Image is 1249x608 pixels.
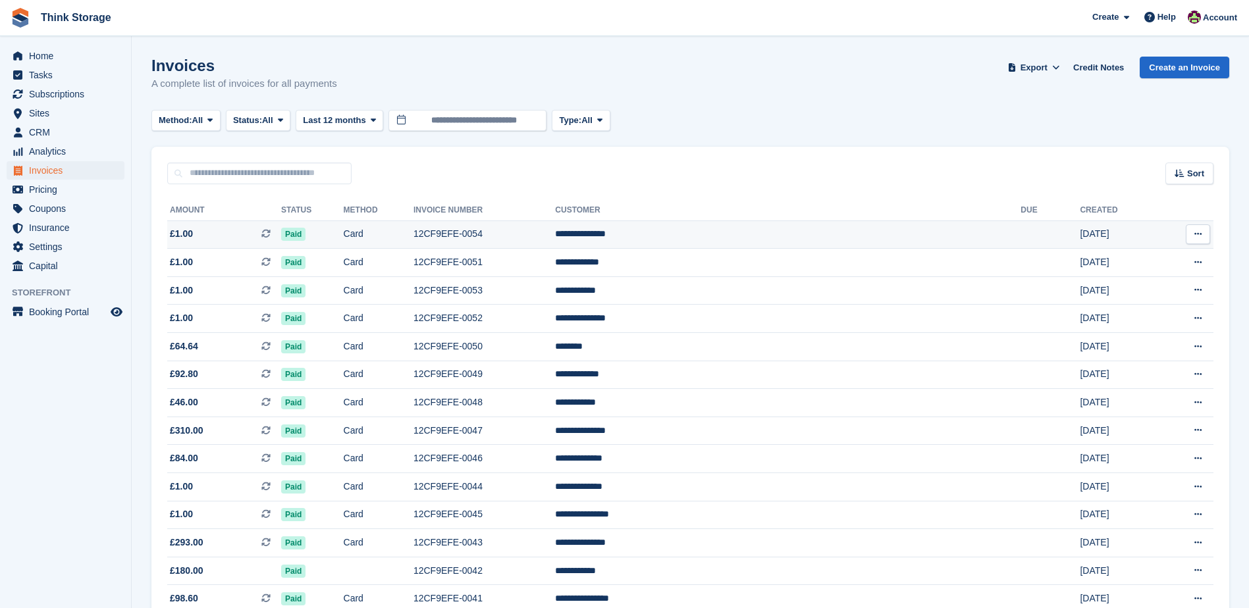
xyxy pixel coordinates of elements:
[1080,361,1157,389] td: [DATE]
[170,340,198,353] span: £64.64
[7,303,124,321] a: menu
[303,114,365,127] span: Last 12 months
[7,199,124,218] a: menu
[1080,276,1157,305] td: [DATE]
[7,142,124,161] a: menu
[581,114,593,127] span: All
[413,473,555,501] td: 12CF9EFE-0044
[281,200,344,221] th: Status
[233,114,262,127] span: Status:
[170,480,193,494] span: £1.00
[1080,389,1157,417] td: [DATE]
[281,592,306,605] span: Paid
[7,161,124,180] a: menu
[281,284,306,297] span: Paid
[344,445,413,473] td: Card
[281,565,306,578] span: Paid
[1021,200,1080,221] th: Due
[1140,57,1229,78] a: Create an Invoice
[170,311,193,325] span: £1.00
[7,238,124,256] a: menu
[296,110,383,132] button: Last 12 months
[29,218,108,237] span: Insurance
[344,501,413,529] td: Card
[29,85,108,103] span: Subscriptions
[413,445,555,473] td: 12CF9EFE-0046
[1203,11,1237,24] span: Account
[29,142,108,161] span: Analytics
[281,536,306,549] span: Paid
[7,47,124,65] a: menu
[1005,57,1063,78] button: Export
[36,7,117,28] a: Think Storage
[1157,11,1176,24] span: Help
[1092,11,1119,24] span: Create
[1187,167,1204,180] span: Sort
[552,110,610,132] button: Type: All
[281,368,306,381] span: Paid
[413,333,555,361] td: 12CF9EFE-0050
[29,123,108,141] span: CRM
[413,529,555,557] td: 12CF9EFE-0043
[170,255,193,269] span: £1.00
[1080,333,1157,361] td: [DATE]
[413,501,555,529] td: 12CF9EFE-0045
[170,284,193,297] span: £1.00
[559,114,581,127] span: Type:
[151,76,337,91] p: A complete list of invoices for all payments
[281,480,306,494] span: Paid
[7,85,124,103] a: menu
[192,114,203,127] span: All
[170,367,198,381] span: £92.80
[413,276,555,305] td: 12CF9EFE-0053
[29,47,108,65] span: Home
[11,8,30,28] img: stora-icon-8386f47178a22dfd0bd8f6a31ec36ba5ce8667c1dd55bd0f319d3a0aa187defe.svg
[1080,473,1157,501] td: [DATE]
[344,249,413,277] td: Card
[344,361,413,389] td: Card
[151,110,221,132] button: Method: All
[281,452,306,465] span: Paid
[281,256,306,269] span: Paid
[170,564,203,578] span: £180.00
[170,536,203,549] span: £293.00
[1080,305,1157,333] td: [DATE]
[226,110,290,132] button: Status: All
[1021,61,1048,74] span: Export
[344,305,413,333] td: Card
[344,333,413,361] td: Card
[7,66,124,84] a: menu
[1080,249,1157,277] td: [DATE]
[29,66,108,84] span: Tasks
[29,303,108,321] span: Booking Portal
[29,238,108,256] span: Settings
[167,200,281,221] th: Amount
[1080,529,1157,557] td: [DATE]
[7,218,124,237] a: menu
[7,257,124,275] a: menu
[159,114,192,127] span: Method:
[1080,200,1157,221] th: Created
[151,57,337,74] h1: Invoices
[7,180,124,199] a: menu
[281,228,306,241] span: Paid
[1080,417,1157,445] td: [DATE]
[344,417,413,445] td: Card
[29,199,108,218] span: Coupons
[170,227,193,241] span: £1.00
[413,220,555,249] td: 12CF9EFE-0054
[344,276,413,305] td: Card
[555,200,1021,221] th: Customer
[413,557,555,585] td: 12CF9EFE-0042
[170,592,198,605] span: £98.60
[344,200,413,221] th: Method
[7,104,124,122] a: menu
[7,123,124,141] a: menu
[344,220,413,249] td: Card
[281,312,306,325] span: Paid
[281,508,306,521] span: Paid
[170,395,198,409] span: £46.00
[109,304,124,320] a: Preview store
[1068,57,1129,78] a: Credit Notes
[12,286,131,299] span: Storefront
